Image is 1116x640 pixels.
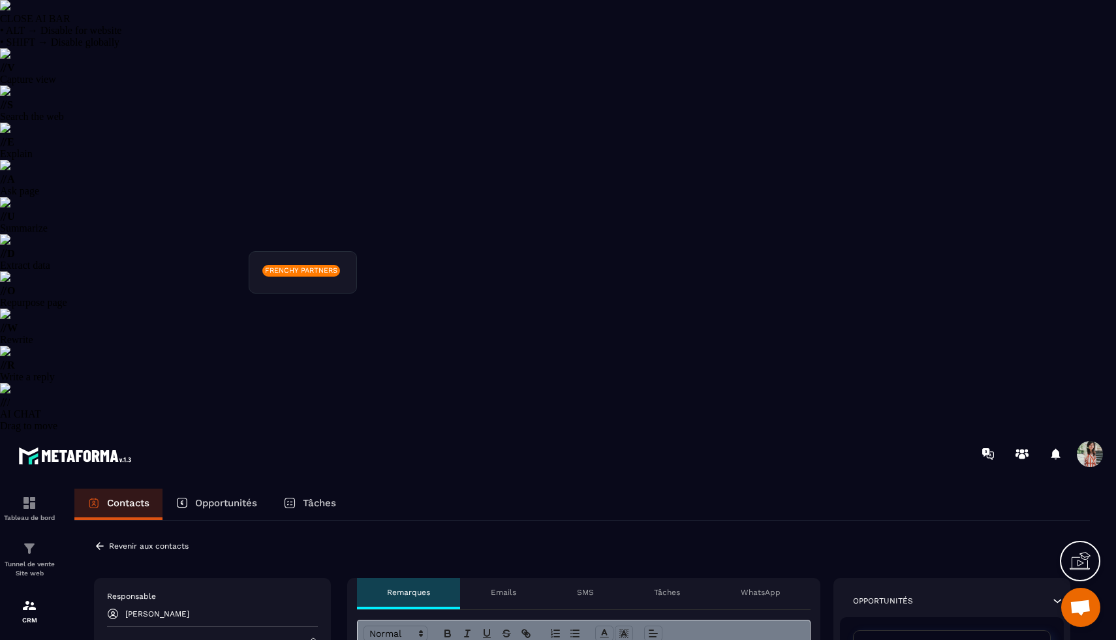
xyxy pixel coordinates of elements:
p: Opportunités [853,596,913,606]
img: formation [22,598,37,613]
p: SMS [577,587,594,598]
a: formationformationCRM [3,588,55,633]
p: Opportunités [195,497,257,509]
p: Responsable [107,591,318,602]
a: formationformationTunnel de vente Site web [3,531,55,588]
p: CRM [3,617,55,624]
img: formation [22,541,37,556]
a: Contacts [74,489,163,520]
a: Opportunités [163,489,270,520]
p: Emails [491,587,516,598]
p: Tunnel de vente Site web [3,560,55,578]
div: Ouvrir le chat [1061,588,1100,627]
p: Revenir aux contacts [109,541,189,551]
p: Contacts [107,497,149,509]
p: [PERSON_NAME] [125,609,189,618]
img: logo [18,444,136,468]
a: Tâches [270,489,349,520]
p: Tableau de bord [3,514,55,521]
img: formation [22,495,37,511]
a: formationformationTableau de bord [3,485,55,531]
p: Tâches [303,497,336,509]
p: Remarques [387,587,430,598]
p: Tâches [654,587,680,598]
p: WhatsApp [741,587,781,598]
